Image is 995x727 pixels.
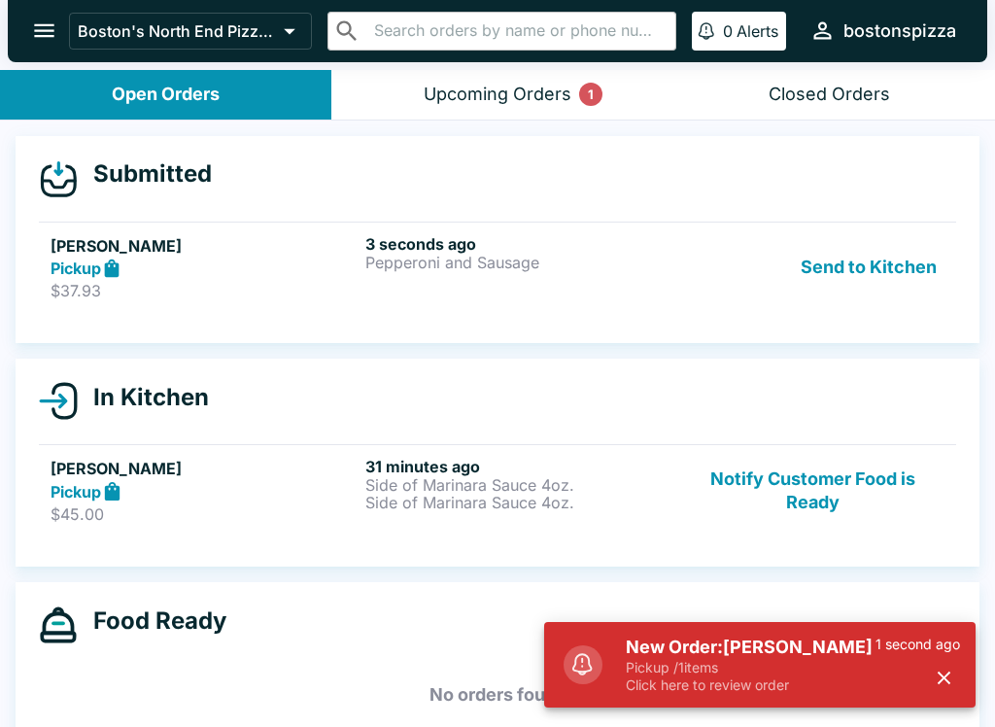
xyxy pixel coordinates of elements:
[51,259,101,278] strong: Pickup
[626,636,875,659] h5: New Order: [PERSON_NAME]
[51,234,358,258] h5: [PERSON_NAME]
[51,504,358,524] p: $45.00
[365,457,672,476] h6: 31 minutes ago
[69,13,312,50] button: Boston's North End Pizza Bakery
[875,636,960,653] p: 1 second ago
[365,476,672,494] p: Side of Marinara Sauce 4oz.
[626,659,875,676] p: Pickup / 1 items
[424,84,571,106] div: Upcoming Orders
[626,676,875,694] p: Click here to review order
[802,10,964,52] button: bostonspizza
[112,84,220,106] div: Open Orders
[365,254,672,271] p: Pepperoni and Sausage
[737,21,778,41] p: Alerts
[51,457,358,480] h5: [PERSON_NAME]
[365,494,672,511] p: Side of Marinara Sauce 4oz.
[793,234,944,301] button: Send to Kitchen
[51,482,101,502] strong: Pickup
[723,21,733,41] p: 0
[769,84,890,106] div: Closed Orders
[19,6,69,55] button: open drawer
[78,383,209,412] h4: In Kitchen
[843,19,956,43] div: bostonspizza
[588,85,594,104] p: 1
[39,222,956,313] a: [PERSON_NAME]Pickup$37.933 seconds agoPepperoni and SausageSend to Kitchen
[39,444,956,536] a: [PERSON_NAME]Pickup$45.0031 minutes agoSide of Marinara Sauce 4oz.Side of Marinara Sauce 4oz.Noti...
[365,234,672,254] h6: 3 seconds ago
[681,457,944,524] button: Notify Customer Food is Ready
[78,21,276,41] p: Boston's North End Pizza Bakery
[51,281,358,300] p: $37.93
[78,606,226,636] h4: Food Ready
[368,17,668,45] input: Search orders by name or phone number
[78,159,212,189] h4: Submitted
